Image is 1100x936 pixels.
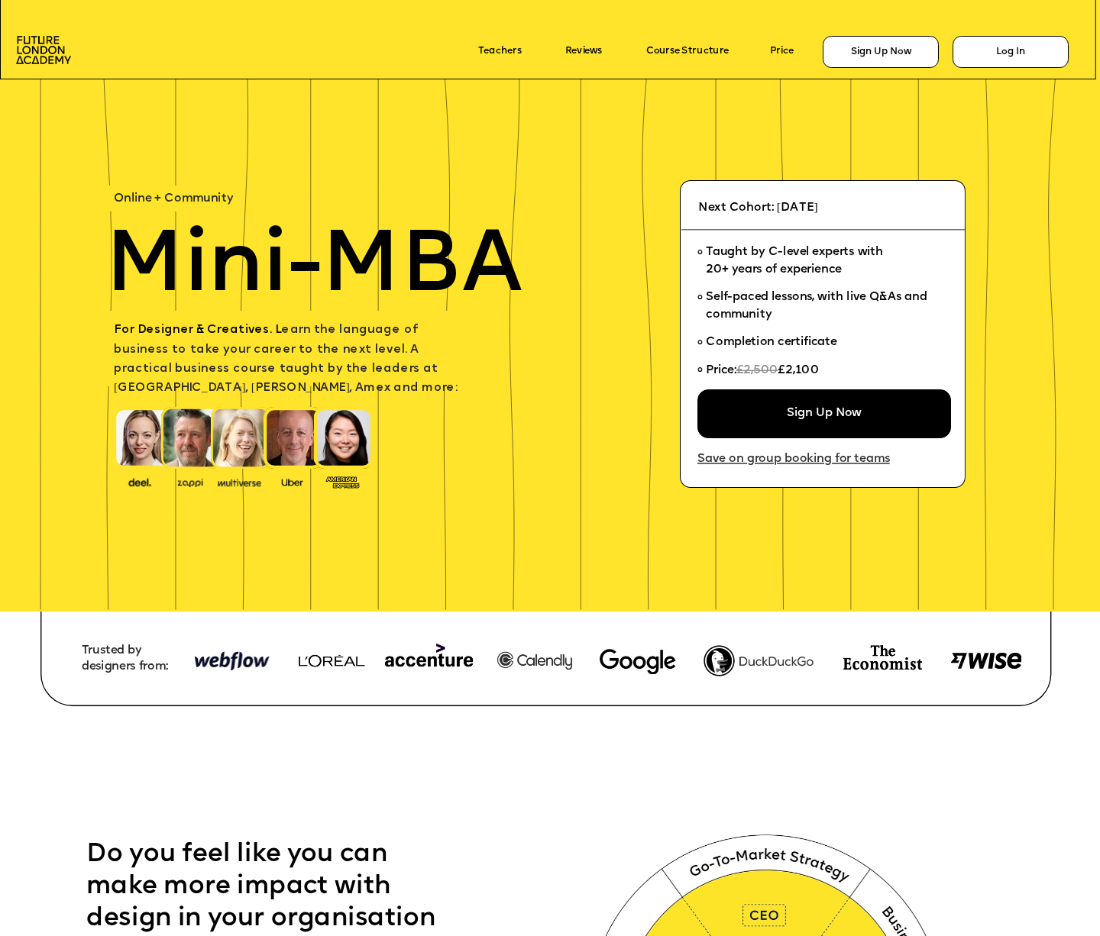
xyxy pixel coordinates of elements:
img: image-388f4489-9820-4c53-9b08-f7df0b8d4ae2.png [118,474,161,488]
span: earn the language of business to take your career to the next level. A practical business course ... [114,324,457,394]
a: Price [770,47,794,57]
img: image-780dffe3-2af1-445f-9bcc-6343d0dbf7fb.webp [600,649,676,673]
span: Next Cohort: [DATE] [698,202,818,214]
span: Trusted by designers from: [82,645,168,673]
img: image-fef0788b-2262-40a7-a71a-936c95dc9fdc.png [704,645,813,676]
img: image-99cff0b2-a396-4aab-8550-cf4071da2cb9.png [270,476,313,487]
a: Save on group booking for teams [697,453,890,466]
span: Taught by C-level experts with 20+ years of experience [706,246,883,275]
a: Course Structure [646,47,729,57]
img: image-b2f1584c-cbf7-4a77-bbe0-f56ae6ee31f2.png [169,476,212,487]
a: Teachers [478,47,521,57]
a: Reviews [565,47,602,57]
img: image-b7d05013-d886-4065-8d38-3eca2af40620.png [214,474,266,488]
span: Online + Community [114,193,233,205]
img: image-8d571a77-038a-4425-b27a-5310df5a295c.png [951,653,1022,669]
img: image-aac980e9-41de-4c2d-a048-f29dd30a0068.png [16,36,71,64]
span: Price: [706,364,736,376]
img: image-74e81e4e-c3ca-4fbf-b275-59ce4ac8e97d.png [843,645,922,670]
span: Self-paced lessons, with live Q&As and community [706,291,930,320]
span: £2,100 [778,364,818,376]
span: Mini-MBA [105,226,522,312]
img: image-93eab660-639c-4de6-957c-4ae039a0235a.png [321,473,364,489]
span: Completion certificate [706,336,837,347]
span: £2,500 [736,364,778,376]
img: image-948b81d4-ecfd-4a21-a3e0-8573ccdefa42.png [280,635,578,687]
img: image-948b81d4-ecfd-4a21-a3e0-8573ccdefa42.png [187,637,276,687]
span: For Designer & Creatives. L [114,324,281,336]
